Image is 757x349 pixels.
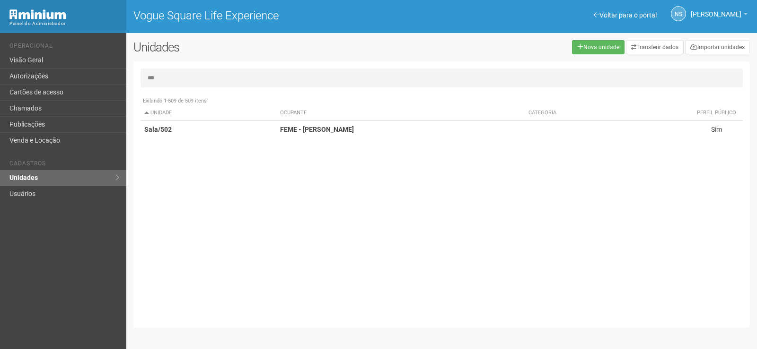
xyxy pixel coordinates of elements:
[626,40,684,54] a: Transferir dados
[9,160,119,170] li: Cadastros
[671,6,686,21] a: NS
[572,40,625,54] a: Nova unidade
[141,105,277,121] th: Unidade: activate to sort column descending
[691,12,748,19] a: [PERSON_NAME]
[685,40,750,54] a: Importar unidades
[691,1,741,18] span: Nicolle Silva
[711,126,722,133] span: Sim
[144,126,172,133] strong: Sala/502
[9,43,119,52] li: Operacional
[594,11,657,19] a: Voltar para o portal
[133,40,382,54] h2: Unidades
[9,9,66,19] img: Minium
[280,126,354,133] strong: FEME - [PERSON_NAME]
[525,105,690,121] th: Categoria: activate to sort column ascending
[141,97,743,105] div: Exibindo 1-509 de 509 itens
[690,105,743,121] th: Perfil público: activate to sort column ascending
[9,19,119,28] div: Painel do Administrador
[276,105,524,121] th: Ocupante: activate to sort column ascending
[133,9,435,22] h1: Vogue Square Life Experience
